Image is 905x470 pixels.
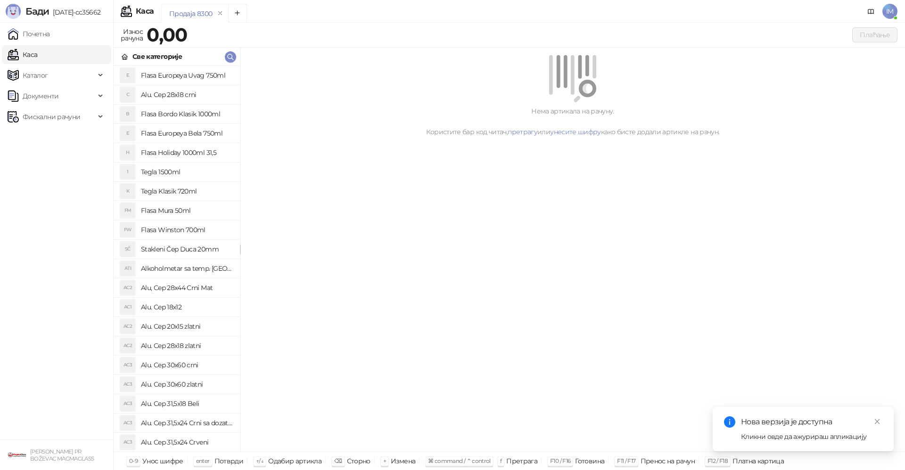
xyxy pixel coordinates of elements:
[428,457,491,464] span: ⌘ command / ⌃ control
[141,300,232,315] h4: Alu. Cep 18x12
[141,126,232,141] h4: Flasa Europeya Bela 750ml
[347,455,370,467] div: Сторно
[141,203,232,218] h4: Flasa Mura 50ml
[129,457,138,464] span: 0-9
[30,448,94,462] small: [PERSON_NAME] PR BOŽEVAC MAGMAGLASS
[141,242,232,257] h4: Stakleni Čep Duca 20mm
[141,261,232,276] h4: Alkoholmetar sa temp. [GEOGRAPHIC_DATA]
[23,87,58,105] span: Документи
[114,66,240,452] div: grid
[617,457,635,464] span: F11 / F17
[136,8,154,15] div: Каса
[141,68,232,83] h4: Flasa Europeya Uvag 750ml
[49,8,100,16] span: [DATE]-cc35662
[141,222,232,237] h4: Flasa Winston 700ml
[852,27,897,42] button: Плаћање
[141,377,232,392] h4: Alu. Cep 30x60 zlatni
[132,51,182,62] div: Све категорије
[120,280,135,295] div: AC2
[120,357,135,373] div: AC3
[141,338,232,353] h4: Alu. Cep 28x18 zlatni
[8,24,50,43] a: Почетна
[141,106,232,122] h4: Flasa Bordo Klasik 1000ml
[120,106,135,122] div: B
[334,457,342,464] span: ⌫
[741,431,882,442] div: Кликни овде да ажурираш апликацију
[120,87,135,102] div: C
[732,455,784,467] div: Платна картица
[120,396,135,411] div: AC3
[141,280,232,295] h4: Alu, Cep 28x44 Crni Mat
[141,164,232,179] h4: Tegla 1500ml
[383,457,386,464] span: +
[120,319,135,334] div: AC2
[141,357,232,373] h4: Alu. Cep 30x60 crni
[550,457,570,464] span: F10 / F16
[120,435,135,450] div: AC3
[391,455,415,467] div: Измена
[214,455,244,467] div: Потврди
[141,87,232,102] h4: Alu. Cep 28x18 crni
[508,128,537,136] a: претрагу
[641,455,695,467] div: Пренос на рачун
[550,128,601,136] a: унесите шифру
[141,415,232,430] h4: Alu. Cep 31,5x24 Crni sa dozatorom
[575,455,604,467] div: Готовина
[268,455,321,467] div: Одабир артикла
[120,203,135,218] div: FM
[120,300,135,315] div: AC1
[196,457,210,464] span: enter
[506,455,537,467] div: Претрага
[23,107,80,126] span: Фискални рачуни
[874,418,880,425] span: close
[214,9,226,17] button: remove
[120,68,135,83] div: E
[256,457,263,464] span: ↑/↓
[120,338,135,353] div: AC2
[120,164,135,179] div: 1
[500,457,502,464] span: f
[708,457,728,464] span: F12 / F18
[741,416,882,428] div: Нова верзија је доступна
[8,45,37,64] a: Каса
[120,126,135,141] div: E
[120,222,135,237] div: FW
[724,416,735,428] span: info-circle
[25,6,49,17] span: Бади
[141,396,232,411] h4: Alu. Cep 31,5x18 Beli
[228,4,247,23] button: Add tab
[120,242,135,257] div: SČ
[141,184,232,199] h4: Tegla Klasik 720ml
[120,377,135,392] div: AC3
[120,184,135,199] div: K
[864,4,879,19] a: Документација
[6,4,21,19] img: Logo
[169,8,212,19] div: Продаја 8300
[141,435,232,450] h4: Alu. Cep 31,5x24 Crveni
[252,106,894,137] div: Нема артикала на рачуну. Користите бар код читач, или како бисте додали артикле на рачун.
[872,416,882,427] a: Close
[23,66,48,85] span: Каталог
[142,455,183,467] div: Унос шифре
[147,23,187,46] strong: 0,00
[8,446,26,464] img: 64x64-companyLogo-1893ffd3-f8d7-40ed-872e-741d608dc9d9.png
[119,25,145,44] div: Износ рачуна
[120,415,135,430] div: AC3
[120,261,135,276] div: ATI
[141,319,232,334] h4: Alu. Cep 20x15 zlatni
[882,4,897,19] span: IM
[141,145,232,160] h4: Flasa Holiday 1000ml 31,5
[120,145,135,160] div: H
